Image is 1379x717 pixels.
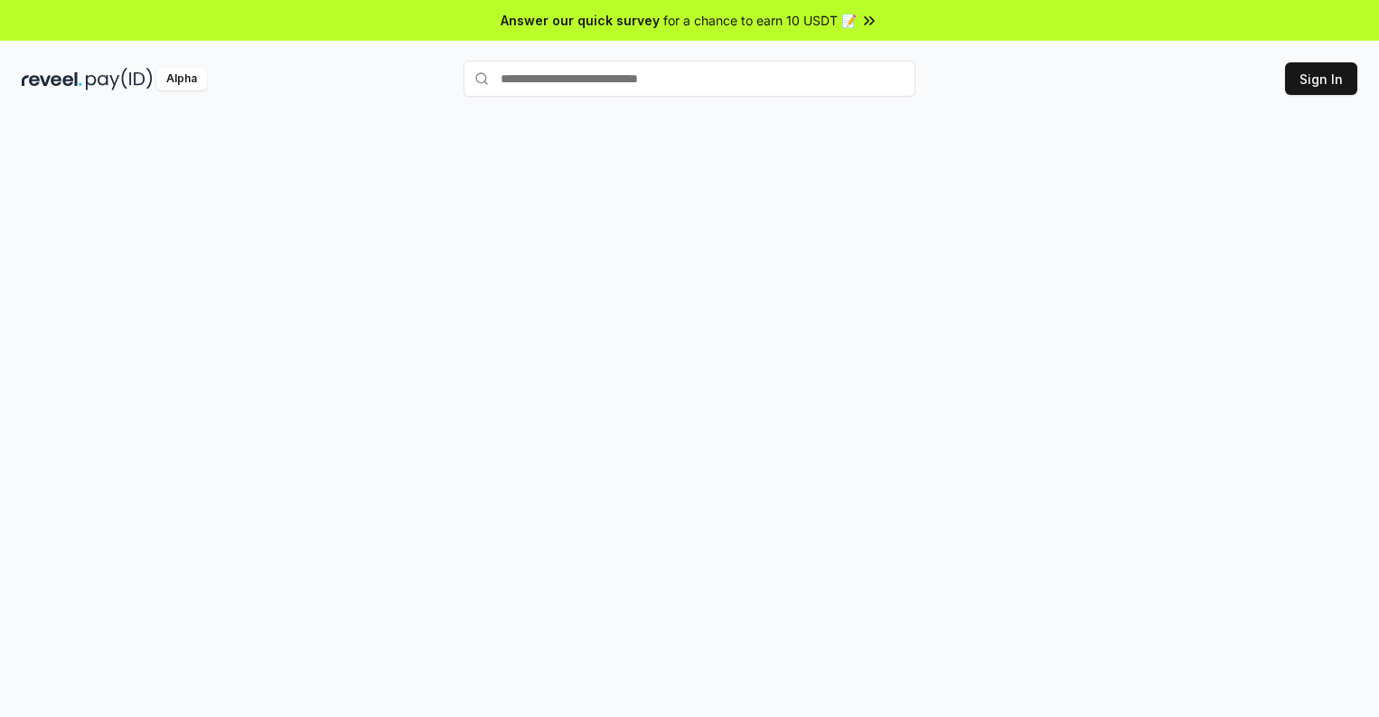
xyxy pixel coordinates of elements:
[86,68,153,90] img: pay_id
[663,11,857,30] span: for a chance to earn 10 USDT 📝
[501,11,660,30] span: Answer our quick survey
[156,68,207,90] div: Alpha
[22,68,82,90] img: reveel_dark
[1285,62,1357,95] button: Sign In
